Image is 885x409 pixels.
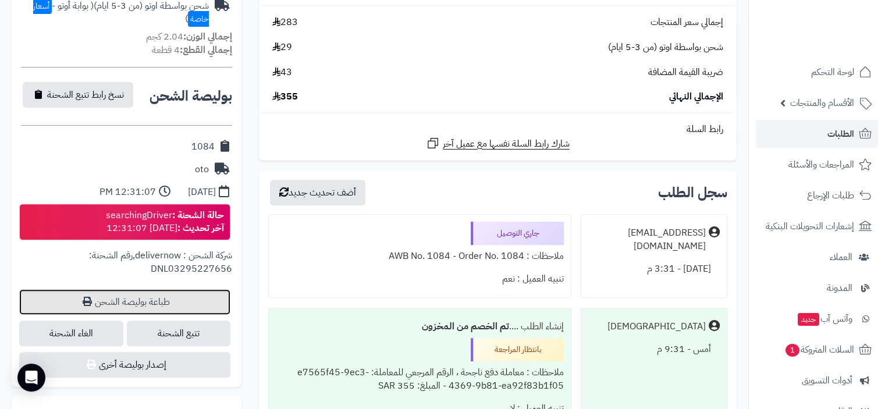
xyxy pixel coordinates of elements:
[422,319,509,333] b: تم الخصم من المخزون
[135,248,232,262] span: شركة الشحن : delivernow
[146,30,232,44] small: 2.04 كجم
[426,136,570,151] a: شارك رابط السلة نفسها مع عميل آخر
[188,186,216,199] div: [DATE]
[272,66,292,79] span: 43
[756,151,878,179] a: المراجعات والأسئلة
[827,280,852,296] span: المدونة
[191,140,215,154] div: 1084
[797,311,852,327] span: وآتس آب
[756,58,878,86] a: لوحة التحكم
[756,305,878,333] a: وآتس آبجديد
[827,126,854,142] span: الطلبات
[172,208,224,222] strong: حالة الشحنة :
[588,258,720,280] div: [DATE] - 3:31 م
[19,289,230,315] a: طباعة بوليصة الشحن
[264,123,732,136] div: رابط السلة
[756,212,878,240] a: إشعارات التحويلات البنكية
[21,249,232,289] div: ,
[607,320,706,333] div: [DEMOGRAPHIC_DATA]
[152,43,232,57] small: 4 قطعة
[270,180,365,205] button: أضف تحديث جديد
[802,372,852,389] span: أدوات التسويق
[608,41,723,54] span: شحن بواسطة اوتو (من 3-5 ايام)
[788,157,854,173] span: المراجعات والأسئلة
[658,186,727,200] h3: سجل الطلب
[756,243,878,271] a: العملاء
[766,218,854,234] span: إشعارات التحويلات البنكية
[588,226,706,253] div: [EMAIL_ADDRESS][DOMAIN_NAME]
[17,364,45,392] div: Open Intercom Messenger
[588,338,720,361] div: أمس - 9:31 م
[276,361,564,397] div: ملاحظات : معاملة دفع ناجحة ، الرقم المرجعي للمعاملة: e7565f45-9ec3-4369-9b81-ea92f83b1f05 - المبل...
[471,338,564,361] div: بانتظار المراجعة
[272,41,292,54] span: 29
[471,222,564,245] div: جاري التوصيل
[785,343,800,357] span: 1
[443,137,570,151] span: شارك رابط السلة نفسها مع عميل آخر
[807,187,854,204] span: طلبات الإرجاع
[19,352,230,378] button: إصدار بوليصة أخرى
[276,315,564,338] div: إنشاء الطلب ....
[756,336,878,364] a: السلات المتروكة1
[651,16,723,29] span: إجمالي سعر المنتجات
[669,90,723,104] span: الإجمالي النهائي
[798,313,819,326] span: جديد
[177,221,224,235] strong: آخر تحديث :
[784,342,854,358] span: السلات المتروكة
[106,209,224,236] div: searchingDriver [DATE] 12:31:07
[89,248,232,276] span: رقم الشحنة: DNL03295227656
[806,10,874,35] img: logo-2.png
[756,367,878,394] a: أدوات التسويق
[23,82,133,108] button: نسخ رابط تتبع الشحنة
[195,163,209,176] div: oto
[19,321,123,346] span: الغاء الشحنة
[811,64,854,80] span: لوحة التحكم
[99,186,156,199] div: 12:31:07 PM
[272,90,298,104] span: 355
[180,43,232,57] strong: إجمالي القطع:
[756,182,878,209] a: طلبات الإرجاع
[648,66,723,79] span: ضريبة القيمة المضافة
[272,16,298,29] span: 283
[47,88,124,102] span: نسخ رابط تتبع الشحنة
[183,30,232,44] strong: إجمالي الوزن:
[127,321,231,346] a: تتبع الشحنة
[756,274,878,302] a: المدونة
[276,268,564,290] div: تنبيه العميل : نعم
[276,245,564,268] div: ملاحظات : AWB No. 1084 - Order No. 1084
[790,95,854,111] span: الأقسام والمنتجات
[830,249,852,265] span: العملاء
[756,120,878,148] a: الطلبات
[150,89,232,103] h2: بوليصة الشحن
